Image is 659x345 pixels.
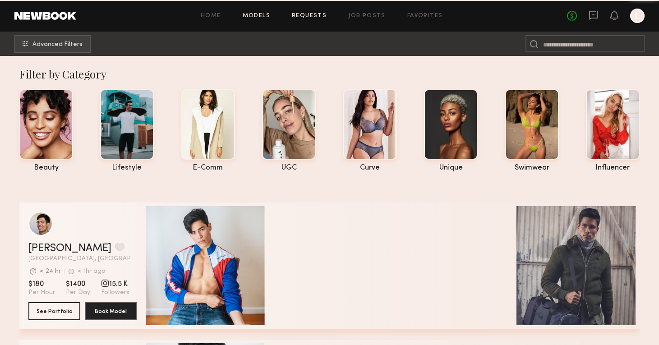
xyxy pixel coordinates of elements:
[181,164,235,172] div: e-comm
[78,268,106,275] div: < 1hr ago
[348,13,386,19] a: Job Posts
[630,9,645,23] a: L
[586,164,640,172] div: influencer
[66,289,90,297] span: Per Day
[40,268,61,275] div: < 24 hr
[32,41,83,48] span: Advanced Filters
[28,243,111,254] a: [PERSON_NAME]
[505,164,559,172] div: swimwear
[19,164,73,172] div: beauty
[262,164,316,172] div: UGC
[100,164,154,172] div: lifestyle
[28,280,55,289] span: $180
[243,13,270,19] a: Models
[14,35,91,53] button: Advanced Filters
[343,164,397,172] div: curve
[101,289,129,297] span: Followers
[28,256,137,262] span: [GEOGRAPHIC_DATA], [GEOGRAPHIC_DATA]
[201,13,221,19] a: Home
[292,13,327,19] a: Requests
[101,280,129,289] span: 15.5 K
[407,13,443,19] a: Favorites
[28,289,55,297] span: Per Hour
[85,302,137,320] button: Book Model
[28,302,80,320] button: See Portfolio
[19,67,640,81] div: Filter by Category
[66,280,90,289] span: $1400
[424,164,478,172] div: unique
